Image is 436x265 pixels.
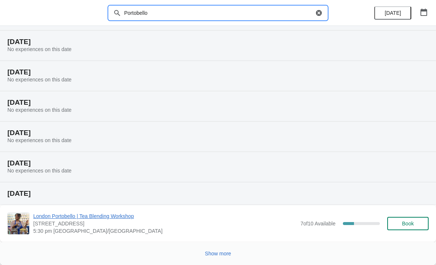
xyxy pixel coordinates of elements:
[8,213,29,234] img: London Portobello | Tea Blending Workshop | 158 Portobello Rd, London W11 2EB, UK | 5:30 pm Europ...
[33,227,297,235] span: 5:30 pm [GEOGRAPHIC_DATA]/[GEOGRAPHIC_DATA]
[387,217,429,230] button: Book
[33,220,297,227] span: [STREET_ADDRESS]
[7,68,429,76] h2: [DATE]
[402,221,414,227] span: Book
[7,107,72,113] span: No experiences on this date
[205,251,231,256] span: Show more
[385,10,401,16] span: [DATE]
[7,99,429,106] h2: [DATE]
[7,77,72,83] span: No experiences on this date
[7,46,72,52] span: No experiences on this date
[7,38,429,46] h2: [DATE]
[7,190,429,197] h2: [DATE]
[7,129,429,137] h2: [DATE]
[202,247,234,260] button: Show more
[300,221,335,227] span: 7 of 10 Available
[7,137,72,143] span: No experiences on this date
[315,9,323,17] button: Clear
[124,6,314,20] input: Search
[374,6,411,20] button: [DATE]
[33,212,297,220] span: London Portobello | Tea Blending Workshop
[7,168,72,174] span: No experiences on this date
[7,160,429,167] h2: [DATE]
